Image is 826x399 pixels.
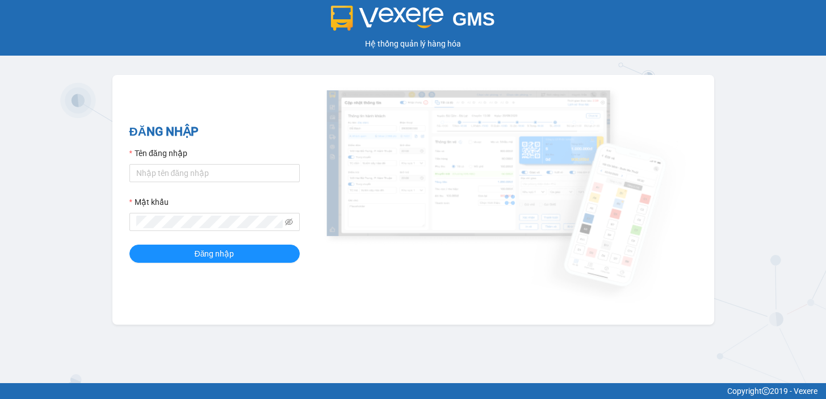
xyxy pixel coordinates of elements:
[129,164,300,182] input: Tên đăng nhập
[9,385,817,397] div: Copyright 2019 - Vexere
[129,147,187,159] label: Tên đăng nhập
[285,218,293,226] span: eye-invisible
[129,196,169,208] label: Mật khẩu
[136,216,283,228] input: Mật khẩu
[129,123,300,141] h2: ĐĂNG NHẬP
[3,37,823,50] div: Hệ thống quản lý hàng hóa
[331,17,495,26] a: GMS
[762,387,770,395] span: copyright
[331,6,443,31] img: logo 2
[195,247,234,260] span: Đăng nhập
[129,245,300,263] button: Đăng nhập
[452,9,495,30] span: GMS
